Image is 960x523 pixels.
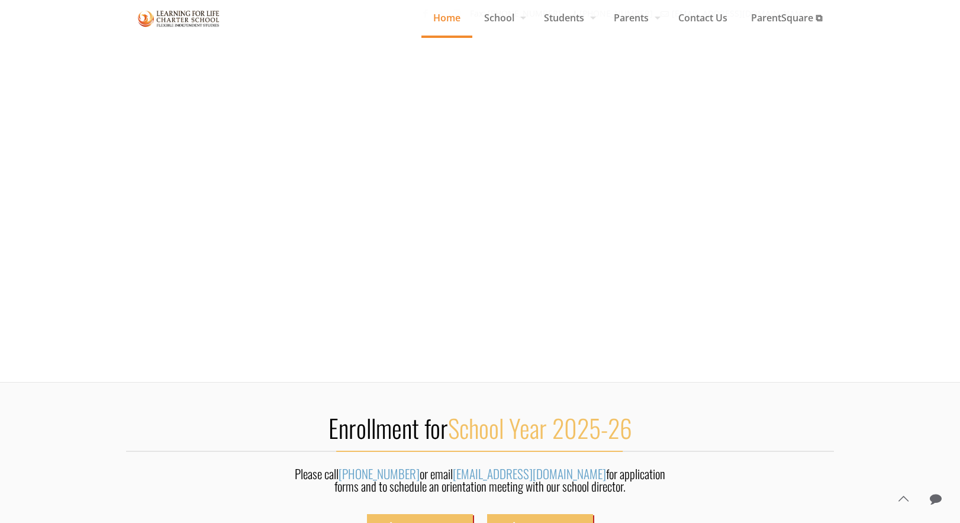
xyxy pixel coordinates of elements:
[448,409,632,446] span: School Year 2025-26
[602,9,666,27] span: Parents
[532,9,602,27] span: Students
[666,9,739,27] span: Contact Us
[421,9,472,27] span: Home
[472,9,532,27] span: School
[339,464,420,483] a: [PHONE_NUMBER]
[138,8,220,29] img: Home
[739,9,834,27] span: ParentSquare ⧉
[453,464,606,483] a: [EMAIL_ADDRESS][DOMAIN_NAME]
[891,486,916,511] a: Back to top icon
[288,467,672,499] div: Please call or email for application forms and to schedule an orientation meeting with our school...
[126,412,834,443] h2: Enrollment for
